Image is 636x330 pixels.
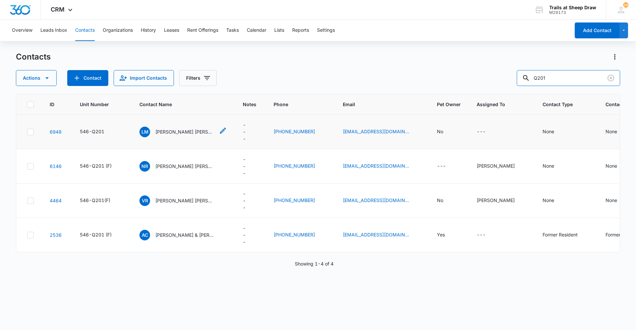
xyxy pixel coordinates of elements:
[343,162,421,170] div: Email - naveenreddyv168@gmail.com - Select to Edit Field
[274,197,315,204] a: [PHONE_NUMBER]
[243,121,258,142] div: Notes - - Select to Edit Field
[80,128,104,135] div: 546-Q201
[50,232,62,238] a: Navigate to contact details page for Alexis Carroll & Cassandra Wakeman
[274,162,327,170] div: Phone - 2107096028 - Select to Edit Field
[317,20,335,41] button: Settings
[247,20,266,41] button: Calendar
[623,2,628,8] span: 26
[67,70,108,86] button: Add Contact
[437,197,443,204] div: No
[16,52,51,62] h1: Contacts
[12,20,32,41] button: Overview
[606,197,617,204] div: None
[40,20,67,41] button: Leads Inbox
[80,162,124,170] div: Unit Number - 546-Q201 (F) - Select to Edit Field
[437,197,455,205] div: Pet Owner - No - Select to Edit Field
[139,101,217,108] span: Contact Name
[274,20,284,41] button: Lists
[243,190,258,211] div: Notes - - Select to Edit Field
[80,101,124,108] span: Unit Number
[139,127,150,137] span: LM
[543,197,566,205] div: Contact Type - None - Select to Edit Field
[155,128,215,135] p: [PERSON_NAME] [PERSON_NAME] & [PERSON_NAME]
[437,231,445,238] div: Yes
[606,128,629,136] div: Contact Status - None - Select to Edit Field
[155,163,215,170] p: [PERSON_NAME] [PERSON_NAME] & [PERSON_NAME]
[75,20,95,41] button: Contacts
[477,128,486,136] div: ---
[50,198,62,203] a: Navigate to contact details page for Vishnuvardhan Reddy Chiluka & Sushmitha ReddySingireddy
[295,260,334,267] p: Showing 1-4 of 4
[343,231,409,238] a: [EMAIL_ADDRESS][DOMAIN_NAME]
[139,230,150,240] span: AC
[50,163,62,169] a: Navigate to contact details page for Naveen Reddy Vangeti & Sudharani Ammasani
[543,128,566,136] div: Contact Type - None - Select to Edit Field
[16,70,57,86] button: Actions
[437,101,461,108] span: Pet Owner
[50,129,62,135] a: Navigate to contact details page for Leighanna Michelle Jaramillo & Vicente Crespo
[343,128,421,136] div: Email - Leighanna80543@gmail.com - Select to Edit Field
[543,162,566,170] div: Contact Type - None - Select to Edit Field
[437,162,446,170] div: ---
[343,162,409,169] a: [EMAIL_ADDRESS][DOMAIN_NAME]
[343,101,411,108] span: Email
[139,230,227,240] div: Contact Name - Alexis Carroll & Cassandra Wakeman - Select to Edit Field
[549,10,596,15] div: account id
[477,101,517,108] span: Assigned To
[80,162,112,169] div: 546-Q201 (F)
[606,197,629,205] div: Contact Status - None - Select to Edit Field
[187,20,218,41] button: Rent Offerings
[274,128,327,136] div: Phone - 9705022080 - Select to Edit Field
[139,195,227,206] div: Contact Name - Vishnuvardhan Reddy Chiluka & Sushmitha ReddySingireddy - Select to Edit Field
[243,225,258,245] div: Notes - - Select to Edit Field
[437,162,458,170] div: Pet Owner - - Select to Edit Field
[606,162,629,170] div: Contact Status - None - Select to Edit Field
[477,162,515,169] div: [PERSON_NAME]
[517,70,620,86] input: Search Contacts
[609,52,620,62] button: Actions
[179,70,217,86] button: Filters
[226,20,239,41] button: Tasks
[243,156,246,177] div: ---
[543,101,580,108] span: Contact Type
[477,231,498,239] div: Assigned To - - Select to Edit Field
[139,161,150,172] span: NR
[549,5,596,10] div: account name
[343,197,421,205] div: Email - visuvardhan3@gmail.com - Select to Edit Field
[139,195,150,206] span: VR
[437,128,443,135] div: No
[243,121,246,142] div: ---
[543,197,554,204] div: None
[80,197,122,205] div: Unit Number - 546-Q201(F) - Select to Edit Field
[274,128,315,135] a: [PHONE_NUMBER]
[437,128,455,136] div: Pet Owner - No - Select to Edit Field
[80,197,110,204] div: 546-Q201(F)
[164,20,179,41] button: Leases
[51,6,65,13] span: CRM
[623,2,628,8] div: notifications count
[575,22,619,38] button: Add Contact
[80,231,124,239] div: Unit Number - 546-Q201 (F) - Select to Edit Field
[50,101,54,108] span: ID
[243,190,246,211] div: ---
[606,73,616,83] button: Clear
[80,128,116,136] div: Unit Number - 546-Q201 - Select to Edit Field
[274,231,315,238] a: [PHONE_NUMBER]
[343,231,421,239] div: Email - lexiefaye432@gmail.com - Select to Edit Field
[243,225,246,245] div: ---
[114,70,174,86] button: Import Contacts
[606,162,617,169] div: None
[292,20,309,41] button: Reports
[477,197,527,205] div: Assigned To - Rhianna Marriott - Select to Edit Field
[141,20,156,41] button: History
[139,161,227,172] div: Contact Name - Naveen Reddy Vangeti & Sudharani Ammasani - Select to Edit Field
[543,231,590,239] div: Contact Type - Former Resident - Select to Edit Field
[477,128,498,136] div: Assigned To - - Select to Edit Field
[477,197,515,204] div: [PERSON_NAME]
[274,231,327,239] div: Phone - 9709665980 - Select to Edit Field
[543,162,554,169] div: None
[155,231,215,238] p: [PERSON_NAME] & [PERSON_NAME]
[155,197,215,204] p: [PERSON_NAME] [PERSON_NAME] & [PERSON_NAME]
[543,128,554,135] div: None
[80,231,112,238] div: 546-Q201 (F)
